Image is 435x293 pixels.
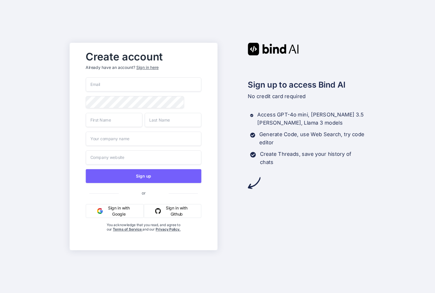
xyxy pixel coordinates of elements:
input: Company website [86,150,201,165]
img: Bind AI logo [248,43,299,55]
input: Last Name [145,113,202,127]
button: Sign in with Github [144,204,202,218]
p: Access GPT-4o mini, [PERSON_NAME] 3.5 [PERSON_NAME], Llama 3 models [257,111,365,127]
input: Your company name [86,132,201,146]
p: No credit card required [248,92,365,100]
div: You acknowledge that you read, and agree to our and our [105,222,182,245]
p: Create Threads, save your history of chats [260,150,365,166]
a: Terms of Service [113,227,142,232]
img: arrow [248,177,260,189]
input: First Name [86,113,142,127]
div: Sign in here [136,65,158,71]
button: Sign in with Google [86,204,144,218]
span: or [119,186,169,200]
input: Email [86,77,201,92]
p: Already have an account? [86,65,201,71]
p: Generate Code, use Web Search, try code editor [259,130,365,147]
img: google [97,208,103,214]
h2: Sign up to access Bind AI [248,78,365,91]
img: github [155,208,161,214]
button: Sign up [86,169,201,183]
h2: Create account [86,52,201,61]
a: Privacy Policy. [156,227,180,232]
